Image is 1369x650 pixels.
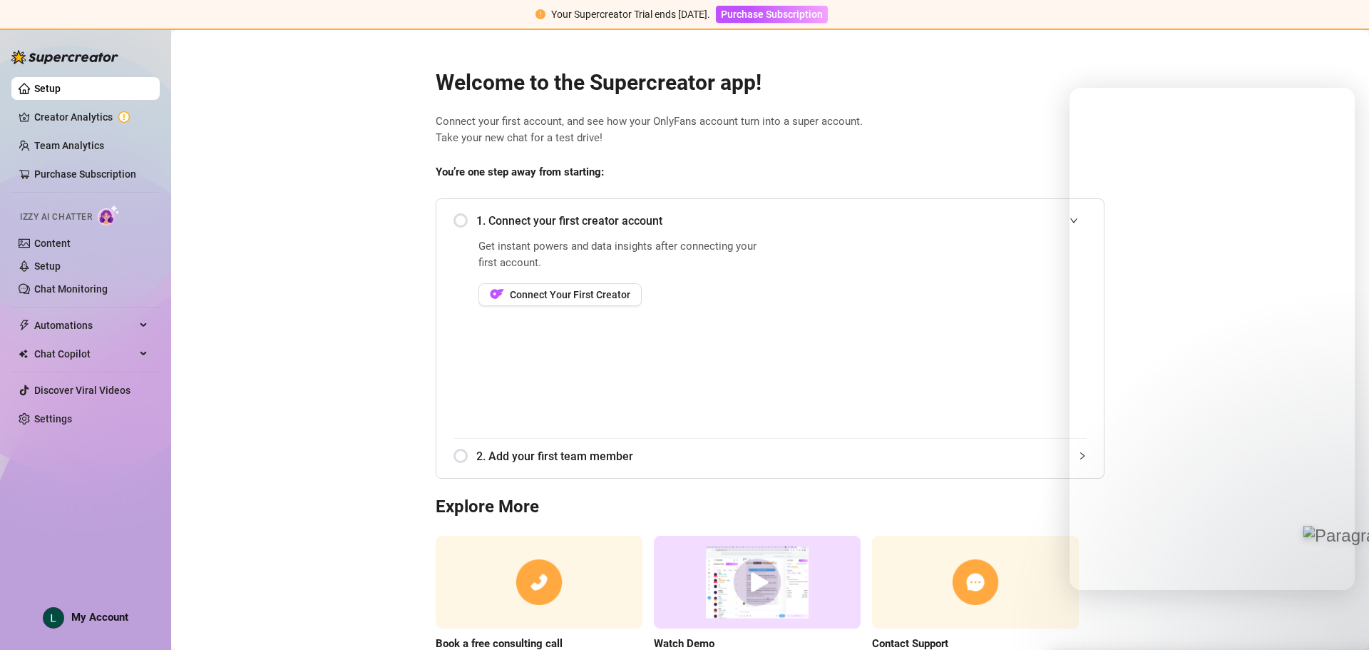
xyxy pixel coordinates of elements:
span: Connect your first account, and see how your OnlyFans account turn into a super account. Take you... [436,113,1104,147]
img: supercreator demo [654,536,861,629]
a: Setup [34,83,61,94]
span: 2. Add your first team member [476,447,1087,465]
span: Your Supercreator Trial ends [DATE]. [551,9,710,20]
img: Chat Copilot [19,349,28,359]
div: 2. Add your first team member [453,439,1087,474]
a: Purchase Subscription [34,168,136,180]
span: exclamation-circle [535,9,545,19]
span: Izzy AI Chatter [20,210,92,224]
span: Purchase Subscription [721,9,823,20]
img: contact support [872,536,1079,629]
span: Connect Your First Creator [510,289,630,300]
a: Team Analytics [34,140,104,151]
a: Settings [34,413,72,425]
a: Chat Monitoring [34,283,108,295]
strong: Book a free consulting call [436,637,563,650]
iframe: Add Creators [801,238,1087,421]
span: Automations [34,314,135,337]
div: 1. Connect your first creator account [453,203,1087,238]
a: Setup [34,260,61,272]
h3: Explore More [436,496,1104,519]
img: OF [490,287,504,301]
span: Chat Copilot [34,342,135,365]
span: 1. Connect your first creator account [476,212,1087,230]
iframe: Intercom live chat [1321,601,1355,636]
a: OFConnect Your First Creator [478,283,766,306]
img: ACg8ocIePU04o8qxbucbFT36Pb-7WGHtgMz1MMZlhduuerwpwcj55A=s96-c [43,608,63,628]
strong: Contact Support [872,637,948,650]
a: Purchase Subscription [716,9,828,20]
button: OFConnect Your First Creator [478,283,642,306]
span: My Account [71,611,128,624]
img: AI Chatter [98,205,120,225]
strong: You’re one step away from starting: [436,166,604,178]
a: Discover Viral Videos [34,385,130,396]
img: logo-BBDzfeDw.svg [11,50,118,64]
iframe: Intercom live chat [1070,88,1355,590]
a: Content [34,238,71,249]
h2: Welcome to the Supercreator app! [436,69,1104,96]
a: Creator Analytics exclamation-circle [34,106,148,128]
span: thunderbolt [19,320,30,331]
strong: Watch Demo [654,637,714,650]
button: Purchase Subscription [716,6,828,23]
img: consulting call [436,536,642,629]
span: Get instant powers and data insights after connecting your first account. [478,238,766,272]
